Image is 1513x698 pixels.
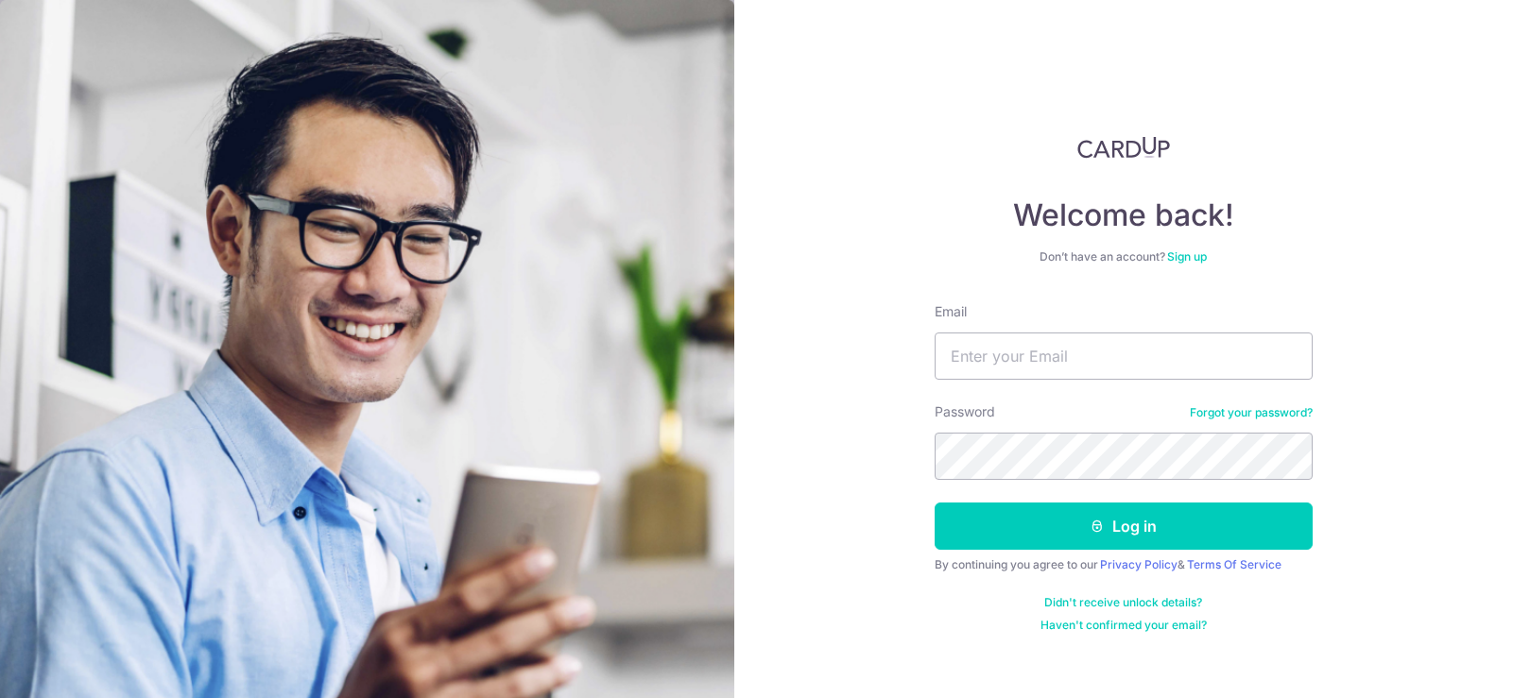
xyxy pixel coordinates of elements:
[935,249,1313,264] div: Don’t have an account?
[1100,557,1178,571] a: Privacy Policy
[1040,618,1207,633] a: Haven't confirmed your email?
[935,302,967,321] label: Email
[935,332,1313,380] input: Enter your Email
[1190,405,1313,420] a: Forgot your password?
[935,557,1313,572] div: By continuing you agree to our &
[935,196,1313,234] h4: Welcome back!
[1044,595,1202,610] a: Didn't receive unlock details?
[1077,136,1170,159] img: CardUp Logo
[935,402,995,421] label: Password
[935,502,1313,550] button: Log in
[1167,249,1207,264] a: Sign up
[1187,557,1281,571] a: Terms Of Service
